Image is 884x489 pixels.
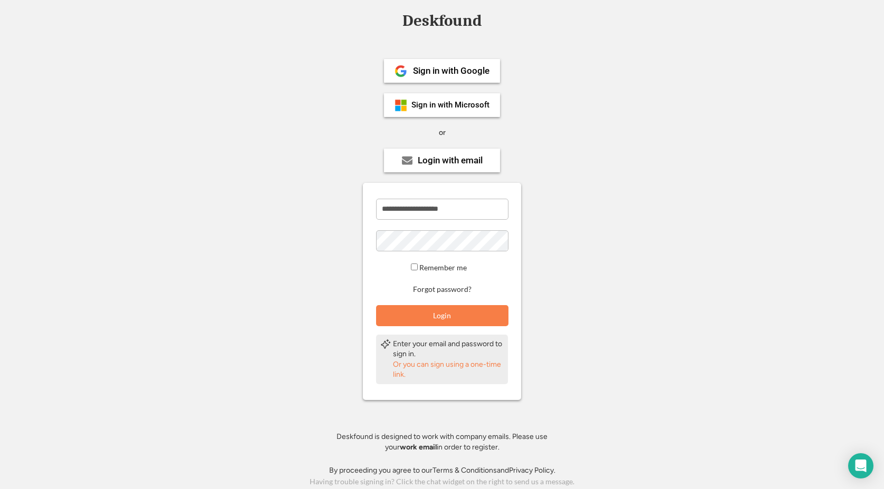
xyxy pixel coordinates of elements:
[393,359,504,380] div: Or you can sign using a one-time link.
[439,128,446,138] div: or
[395,99,407,112] img: ms-symbollockup_mssymbol_19.png
[848,453,873,478] div: Open Intercom Messenger
[418,156,483,165] div: Login with email
[393,339,504,359] div: Enter your email and password to sign in.
[323,432,561,452] div: Deskfound is designed to work with company emails. Please use your in order to register.
[433,466,497,475] a: Terms & Conditions
[329,465,555,476] div: By proceeding you agree to our and
[509,466,555,475] a: Privacy Policy.
[376,305,508,326] button: Login
[395,65,407,77] img: 1024px-Google__G__Logo.svg.png
[397,13,487,29] div: Deskfound
[419,263,467,272] label: Remember me
[413,66,489,75] div: Sign in with Google
[400,443,437,452] strong: work email
[411,285,473,295] button: Forgot password?
[411,101,489,109] div: Sign in with Microsoft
